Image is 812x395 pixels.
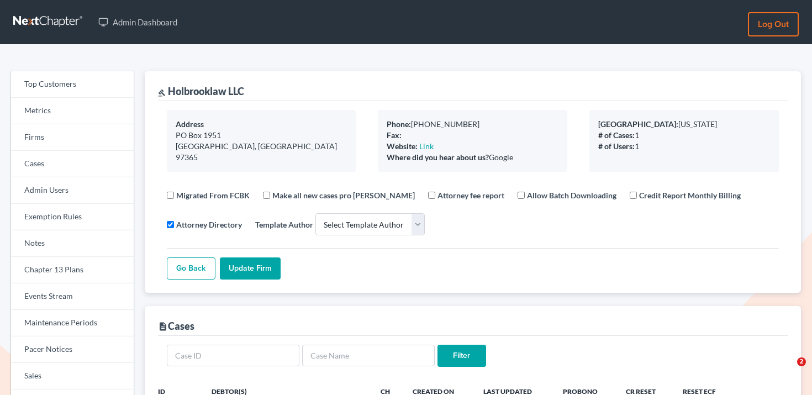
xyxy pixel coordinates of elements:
[598,119,770,130] div: [US_STATE]
[437,345,486,367] input: Filter
[11,204,134,230] a: Exemption Rules
[387,152,558,163] div: Google
[11,310,134,336] a: Maintenance Periods
[158,85,244,98] div: Holbrooklaw LLC
[598,130,770,141] div: 1
[11,98,134,124] a: Metrics
[167,345,299,367] input: Case ID
[387,119,411,129] b: Phone:
[11,257,134,283] a: Chapter 13 Plans
[158,322,168,331] i: description
[797,357,806,366] span: 2
[598,141,635,151] b: # of Users:
[176,219,242,230] label: Attorney Directory
[167,257,215,280] a: Go Back
[598,141,770,152] div: 1
[158,319,194,333] div: Cases
[220,257,281,280] input: Update Firm
[437,189,504,201] label: Attorney fee report
[748,12,799,36] a: Log out
[93,12,183,32] a: Admin Dashboard
[11,71,134,98] a: Top Customers
[255,219,313,230] label: Template Author
[302,345,435,367] input: Case Name
[639,189,741,201] label: Credit Report Monthly Billing
[387,141,418,151] b: Website:
[176,130,347,141] div: PO Box 1951
[176,141,347,163] div: [GEOGRAPHIC_DATA], [GEOGRAPHIC_DATA] 97365
[598,119,678,129] b: [GEOGRAPHIC_DATA]:
[11,230,134,257] a: Notes
[11,363,134,389] a: Sales
[11,124,134,151] a: Firms
[387,130,402,140] b: Fax:
[527,189,616,201] label: Allow Batch Downloading
[272,189,415,201] label: Make all new cases pro [PERSON_NAME]
[598,130,635,140] b: # of Cases:
[387,152,489,162] b: Where did you hear about us?
[387,119,558,130] div: [PHONE_NUMBER]
[11,151,134,177] a: Cases
[176,189,250,201] label: Migrated From FCBK
[419,141,434,151] a: Link
[11,177,134,204] a: Admin Users
[176,119,204,129] b: Address
[158,89,166,97] i: gavel
[11,283,134,310] a: Events Stream
[11,336,134,363] a: Pacer Notices
[774,357,801,384] iframe: Intercom live chat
